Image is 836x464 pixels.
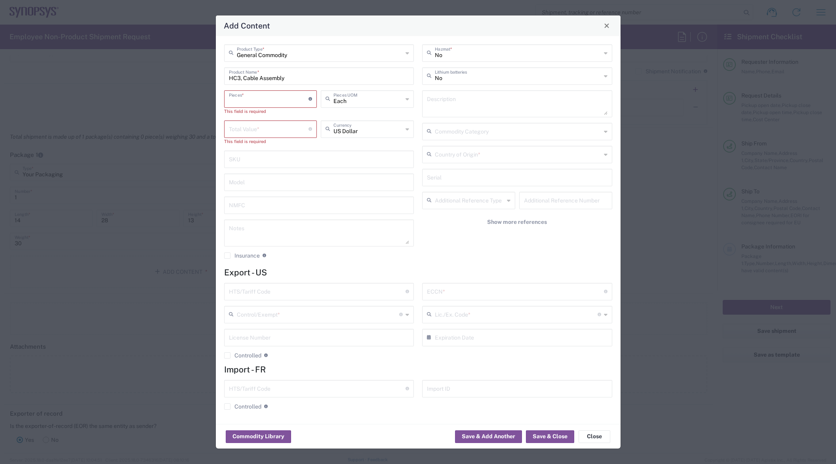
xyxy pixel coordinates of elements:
[224,252,260,259] label: Insurance
[224,20,270,31] h4: Add Content
[579,430,610,443] button: Close
[455,430,522,443] button: Save & Add Another
[226,430,291,443] button: Commodity Library
[224,108,317,115] div: This field is required
[224,403,261,410] label: Controlled
[601,20,612,31] button: Close
[224,138,317,145] div: This field is required
[487,218,547,226] span: Show more references
[224,365,612,374] h4: Import - FR
[224,267,612,277] h4: Export - US
[224,352,261,359] label: Controlled
[526,430,574,443] button: Save & Close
